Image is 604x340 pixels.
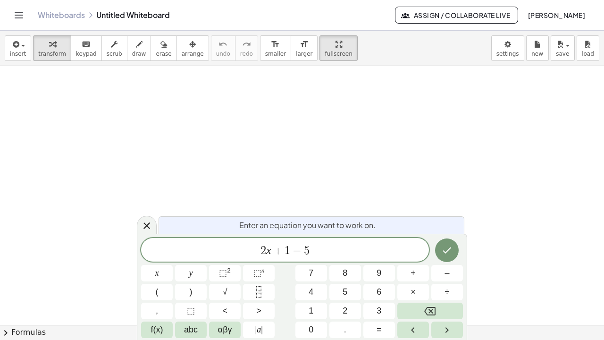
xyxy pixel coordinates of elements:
span: ) [190,286,193,298]
i: redo [242,39,251,50]
button: y [175,265,207,281]
span: transform [38,51,66,57]
span: 5 [304,245,310,256]
span: y [189,267,193,280]
button: Greek alphabet [209,322,241,338]
button: 3 [363,303,395,319]
span: Assign / Collaborate Live [403,11,510,19]
span: new [531,51,543,57]
span: undo [216,51,230,57]
button: Less than [209,303,241,319]
button: Functions [141,322,173,338]
span: | [255,325,257,334]
button: 2 [329,303,361,319]
span: ⬚ [187,305,195,317]
span: f(x) [151,323,163,336]
span: scrub [107,51,122,57]
span: insert [10,51,26,57]
button: keyboardkeypad [71,35,102,61]
button: Square root [209,284,241,300]
button: scrub [101,35,127,61]
span: 2 [260,245,266,256]
span: x [155,267,159,280]
span: save [556,51,569,57]
i: keyboard [82,39,91,50]
span: arrange [182,51,204,57]
span: 3 [377,305,381,317]
button: format_sizelarger [291,35,318,61]
span: larger [296,51,312,57]
span: Enter an equation you want to work on. [239,220,376,231]
i: format_size [300,39,309,50]
button: undoundo [211,35,235,61]
button: 6 [363,284,395,300]
button: insert [5,35,31,61]
button: 1 [295,303,327,319]
button: Left arrow [397,322,429,338]
button: format_sizesmaller [260,35,291,61]
button: Times [397,284,429,300]
i: undo [218,39,227,50]
span: 9 [377,267,381,280]
button: 7 [295,265,327,281]
span: draw [132,51,146,57]
button: arrange [176,35,209,61]
span: < [222,305,227,317]
span: ÷ [445,286,450,298]
span: ⬚ [219,268,227,278]
span: ( [156,286,159,298]
span: 6 [377,286,381,298]
span: αβγ [218,323,232,336]
button: transform [33,35,71,61]
span: keypad [76,51,97,57]
button: Squared [209,265,241,281]
span: 8 [343,267,347,280]
button: Alphabet [175,322,207,338]
button: Placeholder [175,303,207,319]
span: fullscreen [325,51,352,57]
i: format_size [271,39,280,50]
span: > [256,305,261,317]
button: settings [491,35,524,61]
span: abc [184,323,198,336]
button: save [551,35,575,61]
button: 5 [329,284,361,300]
span: + [271,245,285,256]
span: 2 [343,305,347,317]
span: × [411,286,416,298]
button: Minus [431,265,463,281]
span: erase [156,51,171,57]
a: Whiteboards [38,10,85,20]
span: = [377,323,382,336]
button: Superscript [243,265,275,281]
span: 4 [309,286,313,298]
var: x [266,244,271,256]
button: , [141,303,173,319]
span: √ [223,286,227,298]
button: . [329,322,361,338]
span: | [261,325,263,334]
span: a [255,323,263,336]
button: Assign / Collaborate Live [395,7,518,24]
span: settings [496,51,519,57]
span: 5 [343,286,347,298]
button: redoredo [235,35,258,61]
span: 0 [309,323,313,336]
span: 7 [309,267,313,280]
span: 1 [285,245,290,256]
button: ) [175,284,207,300]
span: + [411,267,416,280]
button: Equals [363,322,395,338]
button: erase [151,35,176,61]
button: [PERSON_NAME] [520,7,593,24]
span: = [290,245,304,256]
sup: n [261,267,265,274]
button: Greater than [243,303,275,319]
button: Done [435,238,459,262]
button: Toggle navigation [11,8,26,23]
span: load [582,51,594,57]
span: [PERSON_NAME] [528,11,585,19]
button: Plus [397,265,429,281]
sup: 2 [227,267,231,274]
span: smaller [265,51,286,57]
